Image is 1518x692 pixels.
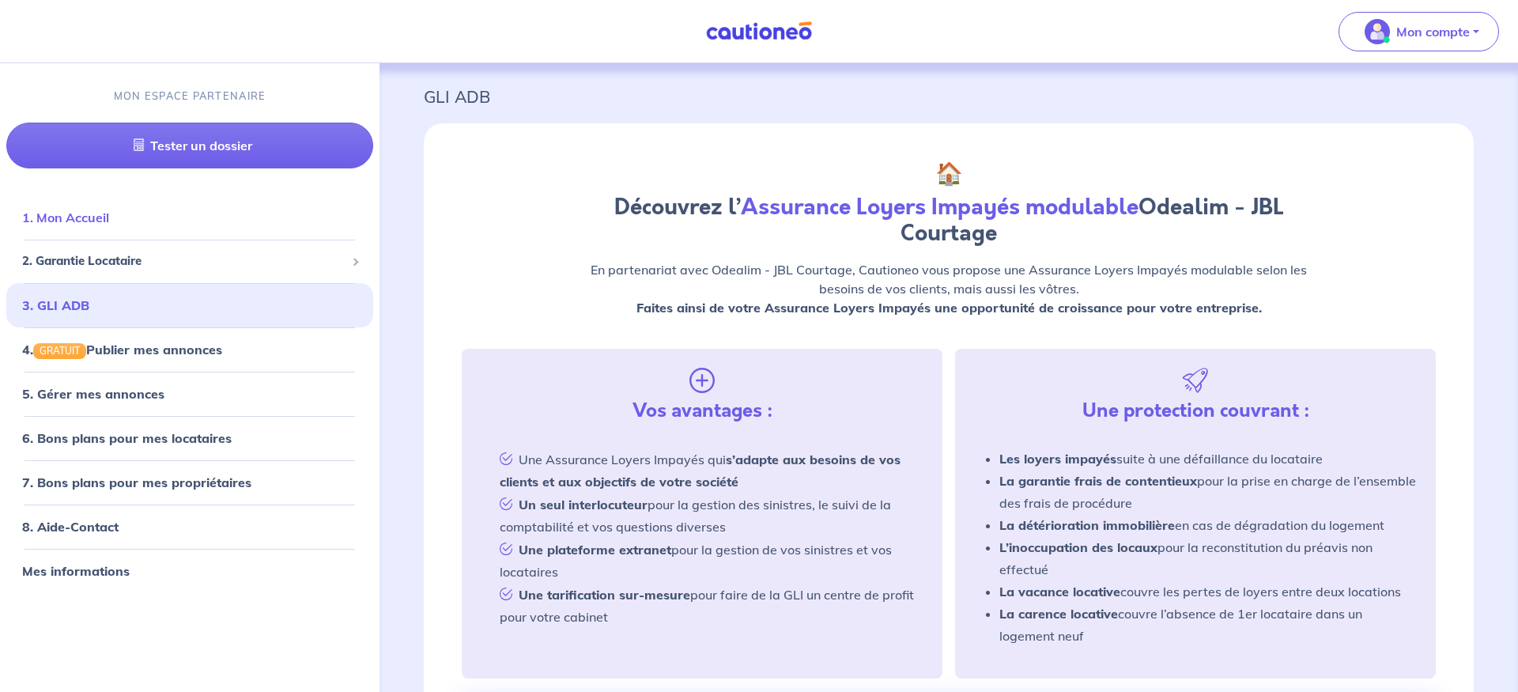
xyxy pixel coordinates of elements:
[6,333,373,365] div: 4.GRATUITPublier mes annonces
[22,429,232,445] a: 6. Bons plans pour mes locataires
[519,497,648,512] strong: Un seul interlocuteur
[22,297,89,312] a: 3. GLI ADB
[741,191,1138,223] strong: Assurance Loyers Impayés modulable
[6,510,373,542] div: 8. Aide-Contact
[6,554,373,586] div: Mes informations
[22,562,130,578] a: Mes informations
[519,542,671,558] strong: Une plateforme extranet
[22,252,346,270] span: 2. Garantie Locataire
[500,452,901,490] strong: s’adapte aux besoins de vos clients et aux objectifs de votre société
[999,603,1417,647] li: couvre l’absence de 1er locataire dans un logement neuf
[22,474,251,490] a: 7. Bons plans pour mes propriétaires
[999,536,1417,580] li: pour la reconstitution du préavis non effectué
[999,514,1417,536] li: en cas de dégradation du logement
[1339,12,1499,51] button: illu_account_valid_menu.svgMon compte
[999,473,1197,489] strong: La garantie frais de contentieux
[999,539,1157,555] strong: L’inoccupation des locaux
[6,202,373,233] div: 1. Mon Accueil
[999,584,1120,599] strong: La vacance locative
[583,260,1314,317] p: En partenariat avec Odealim - JBL Courtage, Cautioneo vous propose une Assurance Loyers Impayés m...
[22,518,119,534] a: 8. Aide-Contact
[632,399,772,422] h4: Vos avantages :
[1082,399,1309,422] h4: Une protection couvrant :
[481,493,923,538] li: pour la gestion des sinistres, le suivi de la comptabilité et vos questions diverses
[999,448,1417,470] li: suite à une défaillance du locataire
[6,466,373,497] div: 7. Bons plans pour mes propriétaires
[6,422,373,453] div: 6. Bons plans pour mes locataires
[6,123,373,168] a: Tester un dossier
[6,289,373,320] div: 3. GLI ADB
[114,89,266,104] p: MON ESPACE PARTENAIRE
[519,587,690,603] strong: Une tarification sur-mesure
[583,161,1314,188] h3: 🏠
[6,377,373,409] div: 5. Gérer mes annonces
[22,385,164,401] a: 5. Gérer mes annonces
[636,300,1262,316] strong: Faites ainsi de votre Assurance Loyers Impayés une opportunité de croissance pour votre entreprise.
[999,470,1417,514] li: pour la prise en charge de l’ensemble des frais de procédure
[22,341,222,357] a: 4.GRATUITPublier mes annonces
[999,451,1116,467] strong: Les loyers impayés
[1365,19,1390,44] img: illu_account_valid_menu.svg
[481,448,923,493] li: Une Assurance Loyers Impayés qui
[424,82,1474,111] p: GLI ADB
[22,210,109,225] a: 1. Mon Accueil
[999,517,1175,533] strong: La détérioration immobilière
[481,538,923,583] li: pour la gestion de vos sinistres et vos locataires
[481,583,923,628] li: pour faire de la GLI un centre de profit pour votre cabinet
[999,580,1417,603] li: couvre les pertes de loyers entre deux locations
[583,195,1314,248] h3: Découvrez l’ Odealim - JBL Courtage
[700,21,818,41] img: Cautioneo
[1396,22,1470,41] p: Mon compte
[6,246,373,277] div: 2. Garantie Locataire
[999,606,1118,622] strong: La carence locative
